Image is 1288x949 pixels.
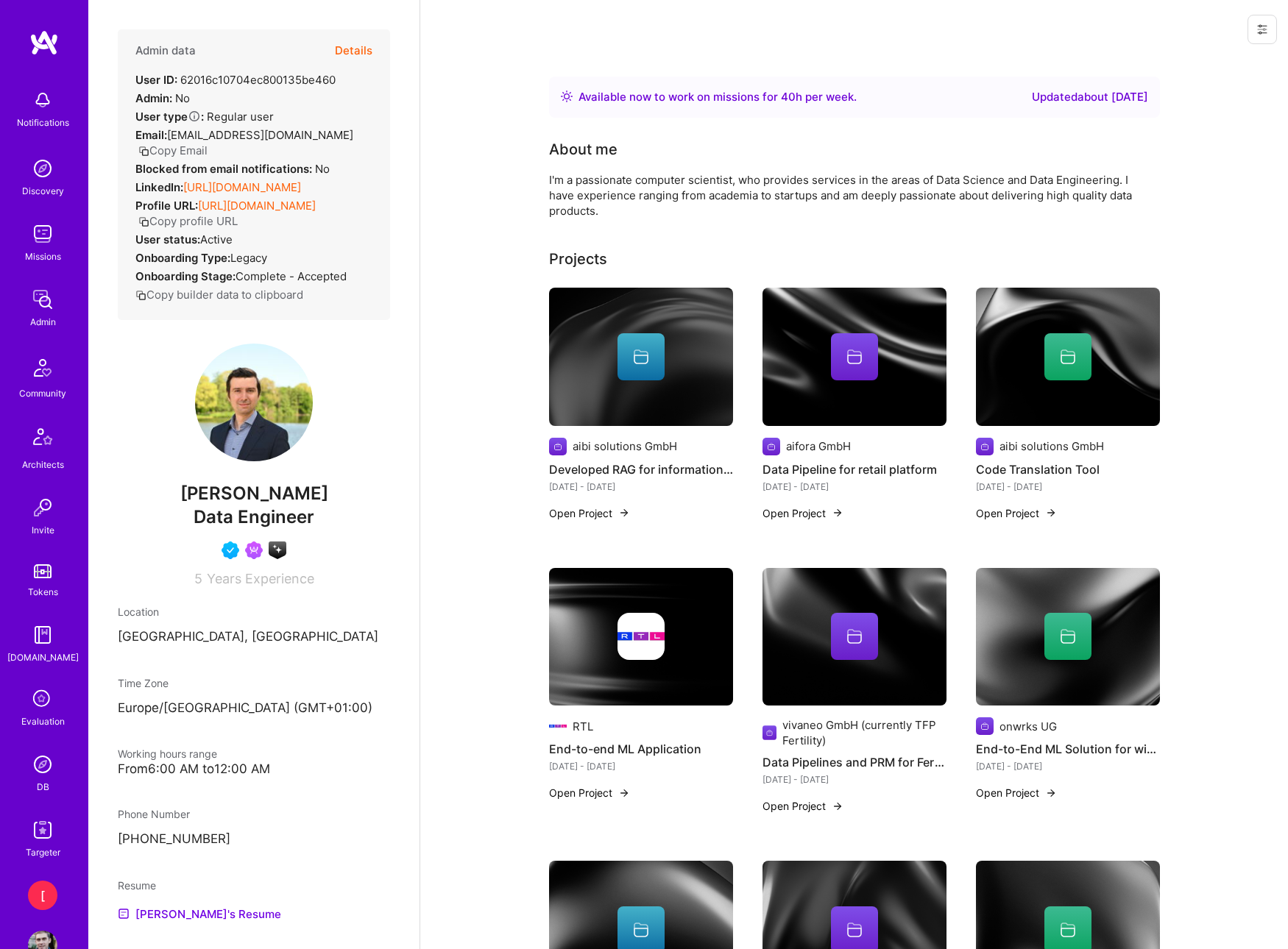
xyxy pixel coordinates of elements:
[30,314,56,330] div: Admin
[207,571,314,586] span: Years Experience
[135,73,177,87] strong: User ID:
[29,686,57,714] i: icon SelectionTeam
[999,719,1057,734] div: onwrks UG
[573,719,593,734] div: RTL
[138,143,208,158] button: Copy Email
[782,717,946,748] div: vivaneo GmbH (currently TFP Fertility)
[26,845,60,860] div: Targeter
[618,787,630,799] img: arrow-right
[34,564,52,578] img: tokens
[37,779,49,795] div: DB
[28,85,57,115] img: bell
[762,460,946,479] h4: Data Pipeline for retail platform
[118,700,390,717] p: Europe/[GEOGRAPHIC_DATA] (GMT+01:00 )
[194,571,202,586] span: 5
[135,90,190,106] div: No
[549,288,733,426] img: cover
[135,109,274,124] div: Regular user
[135,180,183,194] strong: LinkedIn:
[832,800,843,812] img: arrow-right
[7,650,79,665] div: [DOMAIN_NAME]
[618,507,630,519] img: arrow-right
[1045,507,1057,519] img: arrow-right
[976,739,1160,758] h4: End-to-End ML Solution for wind turbines
[167,128,353,142] span: [EMAIL_ADDRESS][DOMAIN_NAME]
[1045,787,1057,799] img: arrow-right
[118,761,390,777] div: From 6:00 AM to 12:00 AM
[762,505,843,521] button: Open Project
[135,110,204,124] strong: User type :
[976,758,1160,774] div: [DATE] - [DATE]
[762,753,946,772] h4: Data Pipelines and PRM for Fertility Clinic
[138,213,238,229] button: Copy profile URL
[999,438,1104,454] div: aibi solutions GmbH
[976,479,1160,494] div: [DATE] - [DATE]
[118,905,281,923] a: [PERSON_NAME]'s Resume
[19,385,66,401] div: Community
[976,717,994,735] img: Company logo
[28,815,57,845] img: Skill Targeter
[138,216,149,227] i: icon Copy
[135,161,330,177] div: No
[28,881,57,910] div: [
[118,628,390,646] p: [GEOGRAPHIC_DATA], [GEOGRAPHIC_DATA]
[135,44,196,57] h4: Admin data
[549,758,733,774] div: [DATE] - [DATE]
[25,249,61,264] div: Missions
[135,128,167,142] strong: Email:
[976,438,994,455] img: Company logo
[28,584,58,600] div: Tokens
[118,677,169,689] span: Time Zone
[549,248,607,270] div: Projects
[762,288,946,426] img: cover
[222,541,239,559] img: Vetted A.Teamer
[578,88,857,106] div: Available now to work on missions for h per week .
[198,199,316,213] a: [URL][DOMAIN_NAME]
[22,457,64,472] div: Architects
[25,422,60,457] img: Architects
[230,251,267,265] span: legacy
[25,350,60,385] img: Community
[762,568,946,706] img: cover
[762,479,946,494] div: [DATE] - [DATE]
[17,115,69,130] div: Notifications
[28,154,57,183] img: discovery
[573,438,677,454] div: aibi solutions GmbH
[28,219,57,249] img: teamwork
[786,438,851,454] div: aifora GmbH
[1032,88,1148,106] div: Updated about [DATE]
[194,506,314,527] span: Data Engineer
[135,287,303,302] button: Copy builder data to clipboard
[549,438,567,455] img: Company logo
[135,251,230,265] strong: Onboarding Type:
[195,344,313,461] img: User Avatar
[32,522,54,538] div: Invite
[28,493,57,522] img: Invite
[135,232,200,246] strong: User status:
[28,285,57,314] img: admin teamwork
[118,879,156,892] span: Resume
[188,110,201,123] i: Help
[118,831,390,848] p: [PHONE_NUMBER]
[976,288,1160,426] img: cover
[762,438,780,455] img: Company logo
[762,798,843,814] button: Open Project
[549,479,733,494] div: [DATE] - [DATE]
[549,785,630,800] button: Open Project
[24,881,61,910] a: [
[21,714,65,729] div: Evaluation
[135,290,146,301] i: icon Copy
[976,568,1160,706] img: cover
[832,507,843,519] img: arrow-right
[118,908,130,920] img: Resume
[29,29,59,56] img: logo
[135,199,198,213] strong: Profile URL:
[762,772,946,787] div: [DATE] - [DATE]
[183,180,301,194] a: [URL][DOMAIN_NAME]
[118,483,390,505] span: [PERSON_NAME]
[28,620,57,650] img: guide book
[200,232,233,246] span: Active
[135,162,315,176] strong: Blocked from email notifications:
[549,505,630,521] button: Open Project
[976,460,1160,479] h4: Code Translation Tool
